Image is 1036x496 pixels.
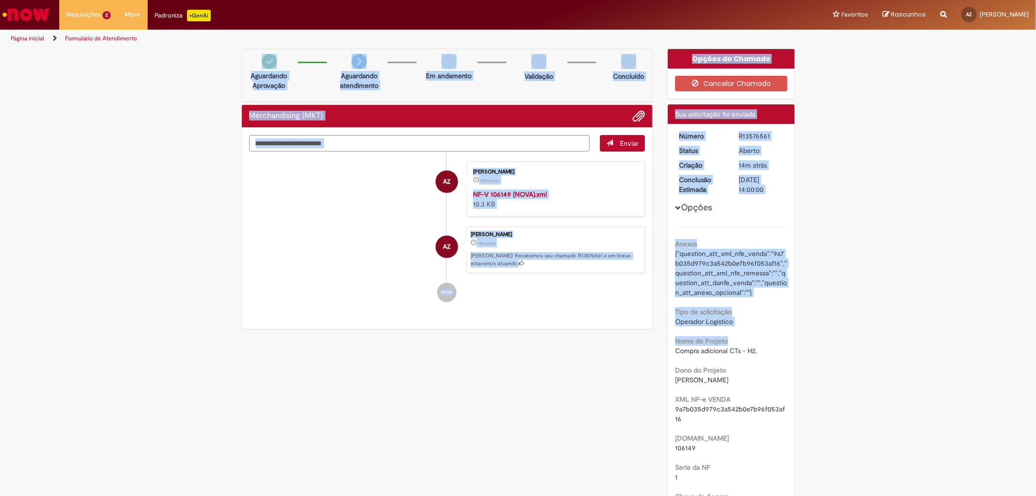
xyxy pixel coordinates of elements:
[11,34,44,42] a: Página inicial
[980,10,1029,18] span: [PERSON_NAME]
[668,49,795,68] div: Opções do Chamado
[1,5,51,24] img: ServiceNow
[249,135,590,152] textarea: Digite sua mensagem aqui...
[125,10,140,19] span: More
[473,190,547,199] a: NF-V 106149 (NOVA).xml
[443,170,451,193] span: AZ
[675,405,785,423] span: 9a7b035d979c3a542b0e7b96f053af16
[675,463,710,472] b: Serie da NF
[443,235,451,258] span: AZ
[621,54,636,69] img: img-circle-grey.png
[187,10,211,21] p: +GenAi
[480,178,499,184] span: 20m atrás
[891,10,926,19] span: Rascunhos
[478,240,496,246] span: 14m atrás
[471,252,640,267] p: [PERSON_NAME]! Recebemos seu chamado R13576561 e em breve estaremos atuando.
[672,160,731,170] dt: Criação
[102,11,111,19] span: 2
[249,226,645,273] li: Arthur Zacharias
[531,54,546,69] img: img-circle-grey.png
[739,161,767,170] span: 14m atrás
[675,337,728,345] b: Nome do Projeto
[478,240,496,246] time: 29/09/2025 12:24:18
[675,366,726,375] b: Dono do Projeto
[632,110,645,122] button: Adicionar anexos
[675,239,697,248] b: Anexos
[675,76,787,91] button: Cancelar Chamado
[600,135,645,152] button: Enviar
[739,175,784,194] div: [DATE] 14:00:00
[675,317,733,326] span: Operador Logístico
[739,160,784,170] div: 29/09/2025 12:24:18
[336,71,383,90] p: Aguardando atendimento
[675,376,729,384] span: [PERSON_NAME]
[471,232,640,238] div: [PERSON_NAME]
[841,10,868,19] span: Favoritos
[436,171,458,193] div: Arthur Zacharias
[675,110,755,119] span: Sua solicitação foi enviada
[675,308,732,316] b: Tipo de solicitação
[739,146,784,155] div: Aberto
[525,71,553,81] p: Validação
[7,30,683,48] ul: Trilhas de página
[675,249,787,297] span: {"question_att_xml_nfe_venda":"9a7b035d979c3a542b0e7b96f053af16","question_att_xml_nfe_remessa":"...
[352,54,367,69] img: arrow-next.png
[672,131,731,141] dt: Número
[246,71,293,90] p: Aguardando Aprovação
[620,139,639,148] span: Enviar
[672,146,731,155] dt: Status
[675,473,678,481] span: 1
[883,10,926,19] a: Rascunhos
[249,152,645,312] ul: Histórico de tíquete
[675,444,696,452] span: 106149
[155,10,211,21] div: Padroniza
[473,189,635,209] div: 10.3 KB
[675,346,757,355] span: Compra adicional CTs - H2,
[675,434,729,443] b: [DOMAIN_NAME]
[675,395,730,404] b: XML NF-e VENDA
[262,54,277,69] img: check-circle-green.png
[67,10,101,19] span: Requisições
[966,11,972,17] span: AZ
[473,169,635,175] div: [PERSON_NAME]
[249,112,323,120] h2: Merchandising (MKT) Histórico de tíquete
[442,54,457,69] img: img-circle-grey.png
[739,131,784,141] div: R13576561
[65,34,137,42] a: Formulário de Atendimento
[436,236,458,258] div: Arthur Zacharias
[613,71,644,81] p: Concluído
[426,71,472,81] p: Em andamento
[672,175,731,194] dt: Conclusão Estimada
[480,178,499,184] time: 29/09/2025 12:18:14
